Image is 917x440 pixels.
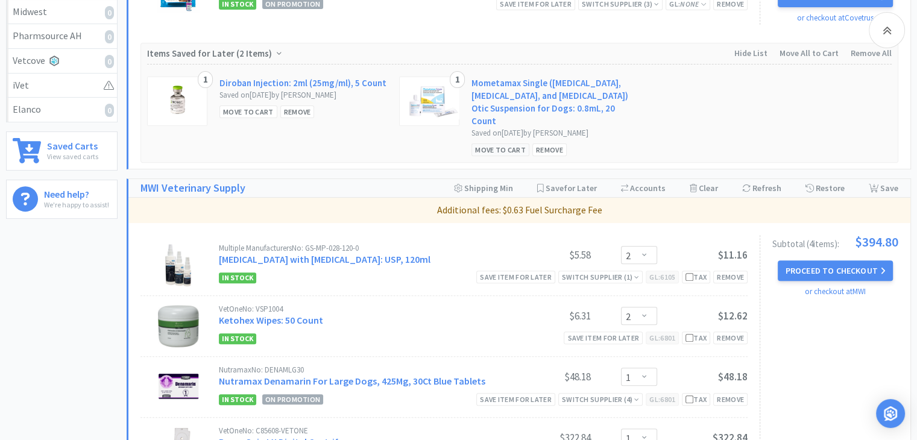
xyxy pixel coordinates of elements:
[476,271,555,283] div: Save item for later
[797,13,874,23] a: or checkout at Covetrus
[7,49,117,74] a: Vetcove0
[471,77,639,127] a: Mometamax Single ([MEDICAL_DATA], [MEDICAL_DATA], and [MEDICAL_DATA]) Otic Suspension for Dogs: 0...
[219,314,323,326] a: Ketohex Wipes: 50 Count
[44,186,109,199] h6: Need help?
[805,179,845,197] div: Restore
[454,179,513,197] div: Shipping Min
[646,393,679,406] div: GL: 6801
[546,183,597,193] span: Save for Later
[239,48,269,59] span: 2 Items
[44,199,109,210] p: We're happy to assist!
[851,48,892,58] span: Remove All
[532,143,567,156] div: Remove
[157,366,200,408] img: b592be57f54f49769eec886477558ffb.png
[219,244,500,252] div: Multiple Manufacturers No: GS-MP-028-120-0
[13,53,111,69] div: Vetcove
[13,4,111,20] div: Midwest
[280,105,315,118] div: Remove
[7,24,117,49] a: Pharmsource AH0
[47,138,98,151] h6: Saved Carts
[685,332,707,344] div: Tax
[646,271,679,283] div: GL: 6105
[869,179,898,197] div: Save
[718,370,748,383] span: $48.18
[476,393,555,406] div: Save item for later
[713,271,748,283] div: Remove
[778,260,892,281] button: Proceed to Checkout
[718,248,748,262] span: $11.16
[198,71,213,88] div: 1
[219,394,256,405] span: In Stock
[165,244,191,286] img: 6384d57947d746c3b127185338a4e087_6615.png
[450,71,465,88] div: 1
[7,74,117,98] a: iVet
[621,179,666,197] div: Accounts
[219,366,500,374] div: Nutramax No: DENAMLG30
[219,305,500,313] div: VetOne No: VSP1004
[780,48,839,58] span: Move All to Cart
[471,143,529,156] div: Move to Cart
[262,394,323,404] span: On Promotion
[47,151,98,162] p: View saved carts
[219,427,500,435] div: VetOne No: C85608-VETONE
[471,127,639,140] div: Saved on [DATE] by [PERSON_NAME]
[13,102,111,118] div: Elanco
[219,77,386,89] a: Diroban Injection: 2ml (25mg/ml), 5 Count
[646,332,679,344] div: GL: 6801
[219,105,277,118] div: Move to Cart
[805,286,866,297] a: or checkout at MWI
[13,78,111,93] div: iVet
[105,6,114,19] i: 0
[876,399,905,428] div: Open Intercom Messenger
[7,98,117,122] a: Elanco0
[406,83,459,119] img: 0356baedf8074f03983395aba287eb73_802180.png
[105,55,114,68] i: 0
[105,30,114,43] i: 0
[713,332,748,344] div: Remove
[690,179,718,197] div: Clear
[13,28,111,44] div: Pharmsource AH
[718,309,748,322] span: $12.62
[685,271,707,283] div: Tax
[685,394,707,405] div: Tax
[219,272,256,283] span: In Stock
[855,235,898,248] span: $394.80
[105,104,114,117] i: 0
[500,369,591,384] div: $48.18
[742,179,781,197] div: Refresh
[219,253,430,265] a: [MEDICAL_DATA] with [MEDICAL_DATA]: USP, 120ml
[140,180,245,197] a: MWI Veterinary Supply
[562,271,639,283] div: Switch Supplier ( 1 )
[219,375,485,387] a: Nutramax Denamarin For Large Dogs, 425Mg, 30Ct Blue Tablets
[147,48,275,59] span: Items Saved for Later ( )
[219,333,256,344] span: In Stock
[564,332,643,344] div: Save item for later
[133,203,906,218] p: Additional fees: $0.63 Fuel Surcharge Fee
[772,235,898,248] div: Subtotal ( 4 item s ):
[713,393,748,406] div: Remove
[157,305,200,347] img: 4a685bb4b46547d496fd3a540d5fc795_6643.png
[219,89,387,102] div: Saved on [DATE] by [PERSON_NAME]
[562,394,639,405] div: Switch Supplier ( 4 )
[6,131,118,171] a: Saved CartsView saved carts
[157,83,198,119] img: ecededaeb96147ac8600fe4ff1c36ebc_211638.png
[500,248,591,262] div: $5.58
[500,309,591,323] div: $6.31
[734,48,767,58] span: Hide List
